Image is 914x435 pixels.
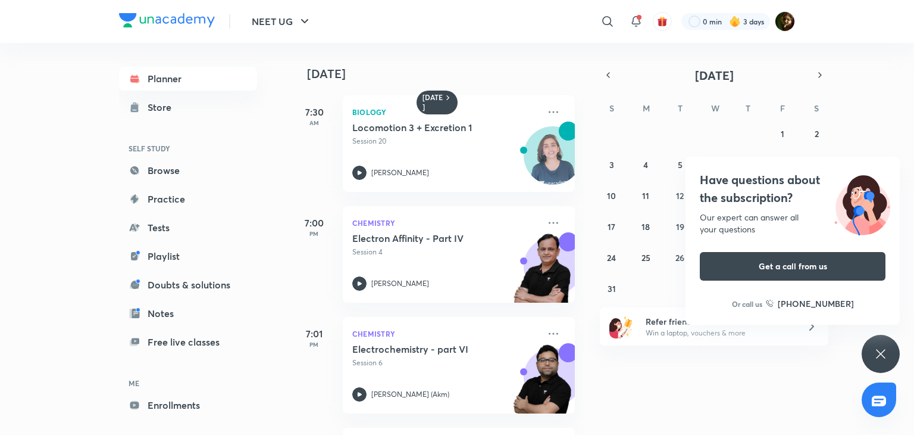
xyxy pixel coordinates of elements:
abbr: August 18, 2025 [641,221,650,232]
img: Durgesh [775,11,795,32]
button: August 2, 2025 [807,124,826,143]
a: Free live classes [119,330,257,354]
abbr: August 5, 2025 [678,159,683,170]
h5: 7:01 [290,327,338,341]
button: August 12, 2025 [671,186,690,205]
img: referral [609,315,633,338]
h6: SELF STUDY [119,138,257,159]
a: Company Logo [119,13,215,30]
abbr: August 3, 2025 [609,159,614,170]
p: Session 4 [352,247,539,257]
abbr: Wednesday [711,102,719,114]
a: [PHONE_NUMBER] [766,297,854,310]
button: August 11, 2025 [636,186,655,205]
abbr: August 24, 2025 [607,252,616,263]
p: AM [290,119,338,126]
button: August 4, 2025 [636,155,655,174]
img: streak [729,15,741,27]
abbr: August 25, 2025 [641,252,650,263]
img: Company Logo [119,13,215,27]
div: Our expert can answer all your questions [700,212,885,235]
h4: Have questions about the subscription? [700,171,885,207]
p: [PERSON_NAME] (Akm) [371,389,449,400]
h5: 7:30 [290,105,338,119]
button: August 6, 2025 [705,155,724,174]
p: [PERSON_NAME] [371,167,429,178]
p: Chemistry [352,327,539,341]
abbr: August 10, 2025 [607,190,616,201]
abbr: August 12, 2025 [676,190,684,201]
abbr: August 19, 2025 [676,221,684,232]
button: August 18, 2025 [636,217,655,236]
abbr: August 17, 2025 [608,221,615,232]
button: August 10, 2025 [602,186,621,205]
p: Win a laptop, vouchers & more [646,328,792,338]
abbr: August 31, 2025 [608,283,616,294]
a: Tests [119,216,257,240]
button: August 25, 2025 [636,248,655,267]
h5: 7:00 [290,216,338,230]
h5: Electron Affinity - Part IV [352,232,500,244]
p: Chemistry [352,216,539,230]
p: Session 20 [352,136,539,147]
h4: [DATE] [307,67,587,81]
abbr: August 11, 2025 [642,190,649,201]
button: avatar [653,12,672,31]
abbr: August 26, 2025 [675,252,684,263]
abbr: August 4, 2025 [643,159,648,170]
abbr: August 1, 2025 [781,128,784,139]
span: [DATE] [695,67,734,83]
button: August 3, 2025 [602,155,621,174]
h5: Electrochemistry - part VI [352,343,500,355]
p: PM [290,230,338,237]
a: Practice [119,187,257,211]
div: Store [148,100,179,114]
button: August 5, 2025 [671,155,690,174]
abbr: Friday [780,102,785,114]
p: Session 6 [352,358,539,368]
abbr: Tuesday [678,102,683,114]
button: August 1, 2025 [773,124,792,143]
h5: Locomotion 3 + Excretion 1 [352,122,500,133]
img: unacademy [509,232,575,315]
button: August 17, 2025 [602,217,621,236]
button: August 7, 2025 [738,155,758,174]
img: unacademy [509,343,575,425]
abbr: Sunday [609,102,614,114]
button: August 24, 2025 [602,248,621,267]
button: Get a call from us [700,252,885,281]
button: August 31, 2025 [602,279,621,298]
button: [DATE] [616,67,812,83]
button: August 8, 2025 [773,155,792,174]
img: avatar [657,16,668,27]
button: NEET UG [245,10,319,33]
a: Notes [119,302,257,325]
a: Playlist [119,244,257,268]
img: ttu_illustration_new.svg [825,171,900,235]
abbr: Monday [643,102,650,114]
a: Store [119,95,257,119]
h6: [PHONE_NUMBER] [778,297,854,310]
h6: ME [119,373,257,393]
button: August 19, 2025 [671,217,690,236]
img: Avatar [524,133,581,190]
abbr: August 2, 2025 [815,128,819,139]
abbr: Thursday [746,102,750,114]
a: Browse [119,159,257,182]
abbr: Saturday [814,102,819,114]
a: Doubts & solutions [119,273,257,297]
p: Or call us [732,299,762,309]
h6: Refer friends [646,315,792,328]
p: [PERSON_NAME] [371,278,429,289]
h6: [DATE] [422,93,443,112]
p: Biology [352,105,539,119]
p: PM [290,341,338,348]
a: Planner [119,67,257,91]
a: Enrollments [119,393,257,417]
button: August 26, 2025 [671,248,690,267]
button: August 9, 2025 [807,155,826,174]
